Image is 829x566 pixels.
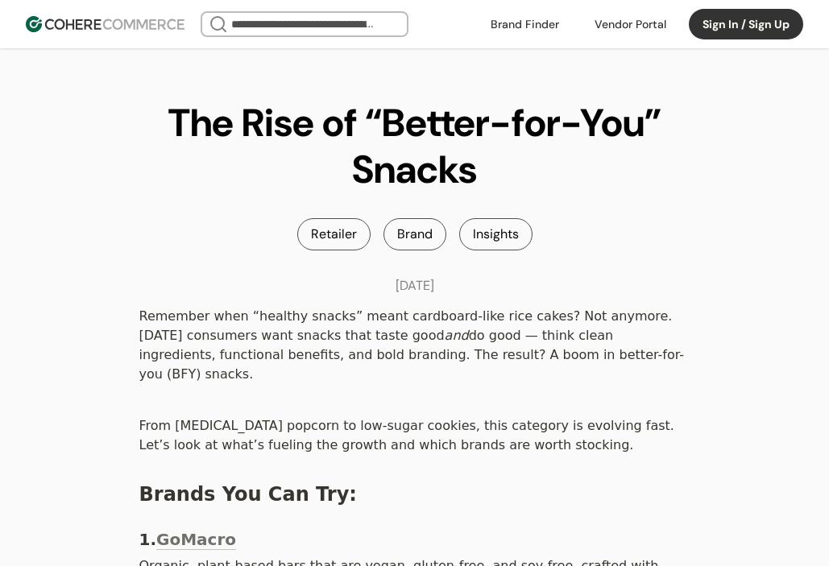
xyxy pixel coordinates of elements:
[138,414,692,457] div: From [MEDICAL_DATA] popcorn to low-sugar cookies, this category is evolving fast. Let’s look at w...
[139,483,357,506] span: Brands You Can Try:
[26,16,184,32] img: Cohere Logo
[396,276,434,295] div: [DATE]
[445,328,469,343] em: and
[156,530,236,550] a: GoMacro
[459,218,533,250] div: Insights
[138,304,692,386] div: Remember when “healthy snacks” meant cardboard-like rice cakes? Not anymore. [DATE] consumers wan...
[139,530,157,549] b: 1.
[383,218,446,250] div: Brand
[125,100,705,192] h1: The Rise of “Better-for-You” Snacks
[689,9,803,39] button: Sign In / Sign Up
[297,218,371,250] div: Retailer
